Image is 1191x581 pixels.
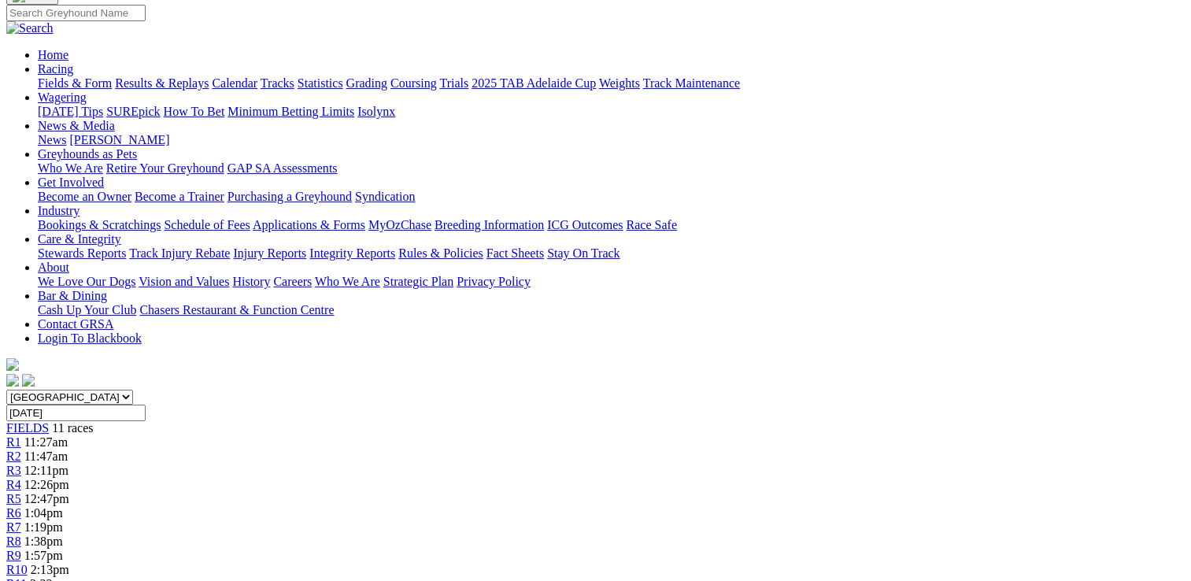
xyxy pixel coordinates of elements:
a: Statistics [298,76,343,90]
a: ICG Outcomes [547,218,623,231]
a: Purchasing a Greyhound [227,190,352,203]
a: MyOzChase [368,218,431,231]
a: R7 [6,520,21,534]
div: Greyhounds as Pets [38,161,1185,176]
a: Strategic Plan [383,275,453,288]
a: R8 [6,535,21,548]
a: [PERSON_NAME] [69,133,169,146]
a: Wagering [38,91,87,104]
a: Cash Up Your Club [38,303,136,316]
a: Grading [346,76,387,90]
a: We Love Our Dogs [38,275,135,288]
a: Syndication [355,190,415,203]
a: Bookings & Scratchings [38,218,161,231]
a: Care & Integrity [38,232,121,246]
span: 1:38pm [24,535,63,548]
a: R1 [6,435,21,449]
a: Greyhounds as Pets [38,147,137,161]
div: Racing [38,76,1185,91]
a: Get Involved [38,176,104,189]
a: History [232,275,270,288]
a: Contact GRSA [38,317,113,331]
a: Retire Your Greyhound [106,161,224,175]
a: Weights [599,76,640,90]
a: R3 [6,464,21,477]
a: R4 [6,478,21,491]
a: Track Maintenance [643,76,740,90]
a: 2025 TAB Adelaide Cup [472,76,596,90]
div: Get Involved [38,190,1185,204]
a: [DATE] Tips [38,105,103,118]
a: Racing [38,62,73,76]
a: R6 [6,506,21,520]
a: Who We Are [38,161,103,175]
a: FIELDS [6,421,49,435]
input: Select date [6,405,146,421]
a: Fields & Form [38,76,112,90]
div: Care & Integrity [38,246,1185,261]
a: GAP SA Assessments [227,161,338,175]
a: Schedule of Fees [164,218,250,231]
span: 1:04pm [24,506,63,520]
input: Search [6,5,146,21]
a: R2 [6,450,21,463]
a: Who We Are [315,275,380,288]
div: Bar & Dining [38,303,1185,317]
span: 1:19pm [24,520,63,534]
span: 11 races [52,421,93,435]
a: Calendar [212,76,257,90]
img: facebook.svg [6,374,19,387]
a: Fact Sheets [486,246,544,260]
a: Race Safe [626,218,676,231]
a: Coursing [390,76,437,90]
span: 12:11pm [24,464,68,477]
a: Integrity Reports [309,246,395,260]
span: 12:47pm [24,492,69,505]
span: 11:27am [24,435,68,449]
div: About [38,275,1185,289]
a: Home [38,48,68,61]
a: Minimum Betting Limits [227,105,354,118]
span: 2:13pm [31,563,69,576]
a: News [38,133,66,146]
a: Become a Trainer [135,190,224,203]
a: Login To Blackbook [38,331,142,345]
a: R5 [6,492,21,505]
a: Become an Owner [38,190,131,203]
a: R10 [6,563,28,576]
a: Tracks [261,76,294,90]
a: Industry [38,204,80,217]
a: Rules & Policies [398,246,483,260]
span: 11:47am [24,450,68,463]
a: News & Media [38,119,115,132]
a: Track Injury Rebate [129,246,230,260]
div: News & Media [38,133,1185,147]
a: Trials [439,76,468,90]
a: SUREpick [106,105,160,118]
a: Isolynx [357,105,395,118]
img: twitter.svg [22,374,35,387]
span: 12:26pm [24,478,69,491]
a: Privacy Policy [457,275,531,288]
a: Stewards Reports [38,246,126,260]
div: Wagering [38,105,1185,119]
a: Applications & Forms [253,218,365,231]
a: Chasers Restaurant & Function Centre [139,303,334,316]
a: Injury Reports [233,246,306,260]
a: Vision and Values [139,275,229,288]
a: R9 [6,549,21,562]
a: Stay On Track [547,246,620,260]
a: Careers [273,275,312,288]
a: Breeding Information [435,218,544,231]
